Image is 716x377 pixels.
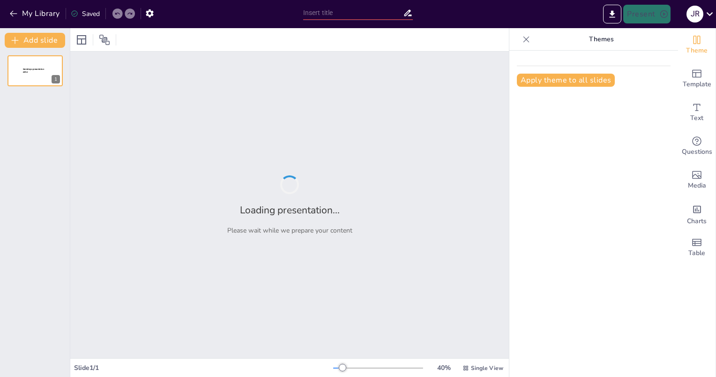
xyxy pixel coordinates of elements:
[678,28,716,62] div: Change the overall theme
[690,113,703,123] span: Text
[74,363,333,372] div: Slide 1 / 1
[23,68,44,73] span: Sendsteps presentation editor
[687,216,707,226] span: Charts
[683,79,711,90] span: Template
[534,28,669,51] p: Themes
[517,74,615,87] button: Apply theme to all slides
[240,204,340,217] h2: Loading presentation...
[71,9,100,18] div: Saved
[7,55,63,86] div: 1
[678,129,716,163] div: Get real-time input from your audience
[7,6,64,21] button: My Library
[52,75,60,83] div: 1
[686,6,703,23] div: J R
[688,248,705,258] span: Table
[603,5,621,23] button: Export to PowerPoint
[99,34,110,45] span: Position
[227,226,352,235] p: Please wait while we prepare your content
[74,32,89,47] div: Layout
[678,163,716,197] div: Add images, graphics, shapes or video
[688,181,706,191] span: Media
[623,5,670,23] button: Present
[433,363,455,372] div: 40 %
[686,45,708,56] span: Theme
[303,6,403,20] input: Insert title
[678,62,716,96] div: Add ready made slides
[678,231,716,264] div: Add a table
[471,364,503,372] span: Single View
[678,197,716,231] div: Add charts and graphs
[686,5,703,23] button: J R
[682,147,712,157] span: Questions
[678,96,716,129] div: Add text boxes
[5,33,65,48] button: Add slide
